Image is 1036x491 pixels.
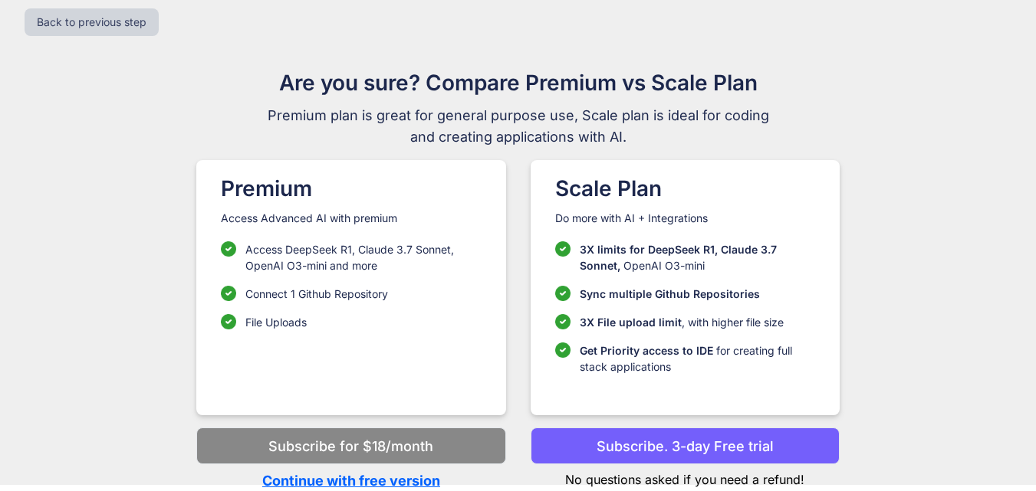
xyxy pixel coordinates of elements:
[580,314,784,330] p: , with higher file size
[531,464,840,489] p: No questions asked if you need a refund!
[221,211,481,226] p: Access Advanced AI with premium
[245,241,481,273] p: Access DeepSeek R1, Claude 3.7 Sonnet, OpenAI O3-mini and more
[555,241,571,257] img: checklist
[221,241,236,257] img: checklist
[555,211,815,226] p: Do more with AI + Integrations
[580,286,760,302] p: Sync multiple Github Repositories
[221,286,236,301] img: checklist
[555,314,571,329] img: checklist
[268,436,433,457] p: Subscribe for $18/month
[597,436,774,457] p: Subscribe. 3-day Free trial
[531,427,840,464] button: Subscribe. 3-day Free trial
[221,172,481,205] h1: Premium
[196,470,505,491] p: Continue with free version
[580,241,815,273] p: OpenAI O3-mini
[245,314,307,330] p: File Uploads
[196,427,505,464] button: Subscribe for $18/month
[261,67,776,99] h1: Are you sure? Compare Premium vs Scale Plan
[245,286,388,302] p: Connect 1 Github Repository
[25,8,159,36] button: Back to previous step
[221,314,236,329] img: checklist
[555,342,571,358] img: checklist
[580,243,777,272] span: 3X limits for DeepSeek R1, Claude 3.7 Sonnet,
[555,286,571,301] img: checklist
[580,342,815,375] p: for creating full stack applications
[261,105,776,148] span: Premium plan is great for general purpose use, Scale plan is ideal for coding and creating applic...
[580,316,682,329] span: 3X File upload limit
[580,344,713,357] span: Get Priority access to IDE
[555,172,815,205] h1: Scale Plan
